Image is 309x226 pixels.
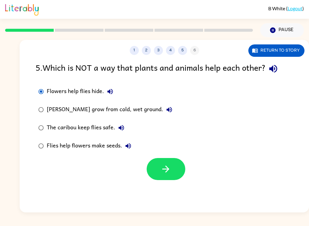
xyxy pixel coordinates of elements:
button: 5 [178,46,187,55]
button: 4 [166,46,175,55]
div: [PERSON_NAME] grow from cold, wet ground. [47,104,175,116]
button: Pause [260,23,304,37]
button: Return to story [248,44,304,57]
div: ( ) [268,5,304,11]
button: 1 [130,46,139,55]
a: Logout [288,5,302,11]
div: Flies help flowers make seeds. [47,140,134,152]
div: The caribou keep flies safe. [47,122,127,134]
img: Literably [5,2,39,16]
button: Flies help flowers make seeds. [122,140,134,152]
span: B White [268,5,286,11]
div: Flowers help flies hide. [47,86,116,98]
button: [PERSON_NAME] grow from cold, wet ground. [163,104,175,116]
div: 5 . Which is NOT a way that plants and animals help each other? [36,61,293,76]
button: 3 [154,46,163,55]
button: 2 [142,46,151,55]
button: The caribou keep flies safe. [115,122,127,134]
button: Flowers help flies hide. [104,86,116,98]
